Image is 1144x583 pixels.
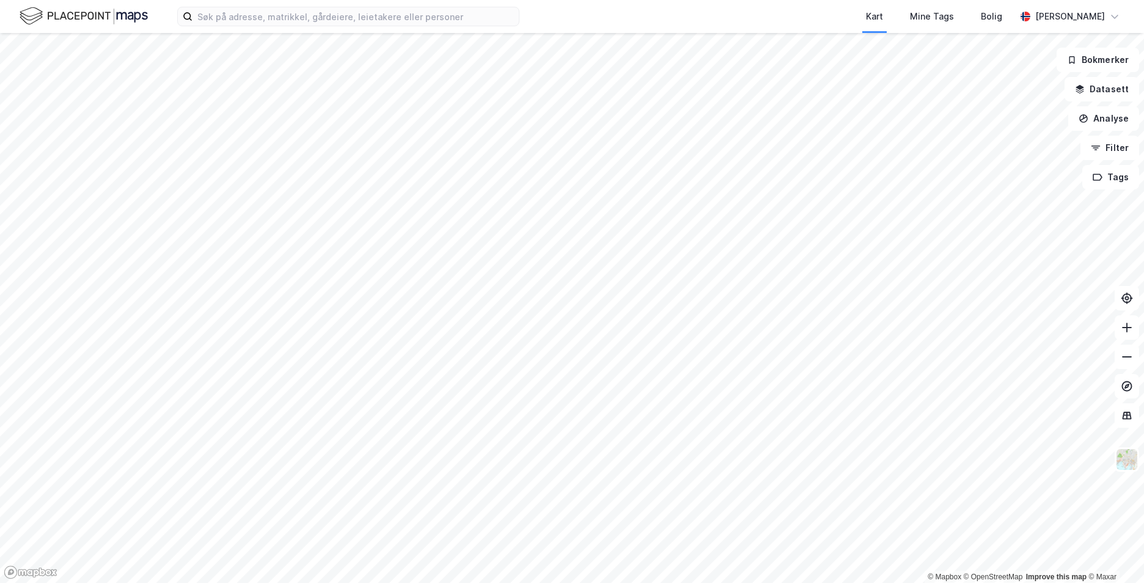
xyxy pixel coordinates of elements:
[866,9,883,24] div: Kart
[1035,9,1105,24] div: [PERSON_NAME]
[910,9,954,24] div: Mine Tags
[1083,524,1144,583] iframe: Chat Widget
[20,5,148,27] img: logo.f888ab2527a4732fd821a326f86c7f29.svg
[981,9,1002,24] div: Bolig
[193,7,519,26] input: Søk på adresse, matrikkel, gårdeiere, leietakere eller personer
